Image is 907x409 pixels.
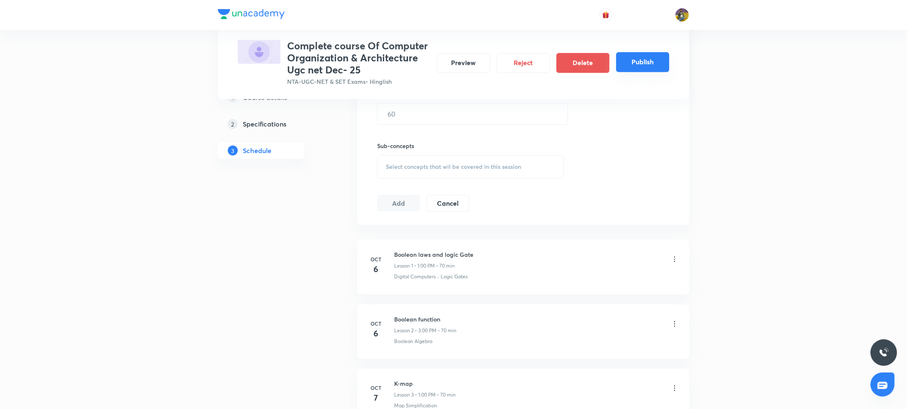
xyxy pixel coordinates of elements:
h4: 6 [368,327,384,340]
img: Company Logo [218,9,285,19]
button: Publish [616,52,669,72]
h6: Boolean function [394,315,456,324]
img: 6527BB24-BC09-4527-BEBC-CC1C958F76E3_plus.png [238,40,280,64]
p: 3 [228,146,238,156]
button: Reject [497,53,550,73]
button: Preview [437,53,490,73]
a: 2Specifications [218,116,331,132]
span: Select concepts that wil be covered in this session [386,163,521,170]
img: sajan k [675,8,689,22]
p: Lesson 3 • 1:00 PM • 70 min [394,391,456,399]
h5: Specifications [243,119,286,129]
img: avatar [602,11,610,19]
h6: Oct [368,384,384,392]
p: Lesson 1 • 1:00 PM • 70 min [394,262,455,270]
a: Company Logo [218,9,285,21]
p: Boolean Algebra [394,338,432,345]
button: Cancel [427,195,469,212]
h4: 6 [368,263,384,275]
button: Delete [556,53,610,73]
button: avatar [599,8,612,22]
h5: Schedule [243,146,271,156]
img: ttu [879,348,889,358]
input: 60 [378,103,568,124]
p: Logic Gates [441,273,468,280]
h6: K-map [394,379,456,388]
a: 1Course details [218,89,331,106]
h6: Oct [368,320,384,327]
h4: 7 [368,392,384,404]
p: Lesson 2 • 3:00 PM • 70 min [394,327,456,334]
h6: Sub-concepts [377,141,564,150]
button: Add [377,195,420,212]
h6: Oct [368,256,384,263]
p: NTA-UGC-NET & SET Exams • Hinglish [287,77,430,86]
p: 2 [228,119,238,129]
h6: Boolean laws and logic Gate [394,250,473,259]
p: Digital Computers [394,273,436,280]
h3: Complete course Of Computer Organization & Architecture Ugc net Dec- 25 [287,40,430,75]
div: · [437,273,439,280]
